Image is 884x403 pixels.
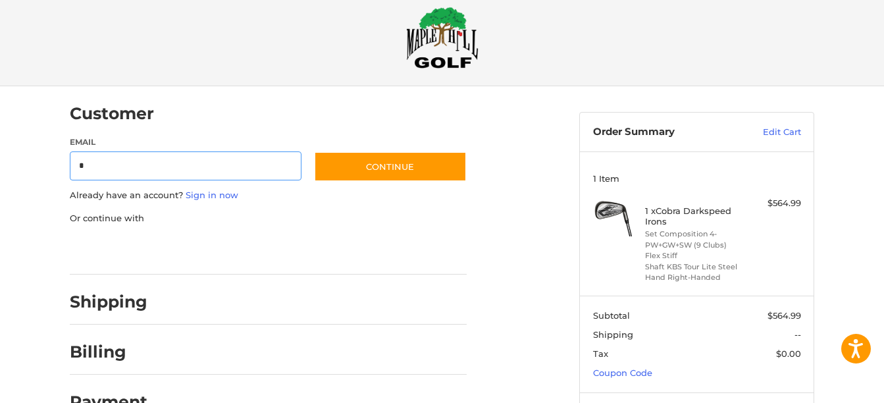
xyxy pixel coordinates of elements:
[794,329,801,340] span: --
[645,261,746,273] li: Shaft KBS Tour Lite Steel
[70,189,467,202] p: Already have an account?
[593,367,652,378] a: Coupon Code
[735,126,801,139] a: Edit Cart
[186,190,238,200] a: Sign in now
[289,238,388,261] iframe: PayPal-venmo
[70,136,301,148] label: Email
[645,250,746,261] li: Flex Stiff
[645,205,746,227] h4: 1 x Cobra Darkspeed Irons
[593,310,630,321] span: Subtotal
[70,292,147,312] h2: Shipping
[593,173,801,184] h3: 1 Item
[177,238,276,261] iframe: PayPal-paylater
[776,348,801,359] span: $0.00
[645,272,746,283] li: Hand Right-Handed
[66,238,165,261] iframe: PayPal-paypal
[593,126,735,139] h3: Order Summary
[749,197,801,210] div: $564.99
[70,103,154,124] h2: Customer
[593,329,633,340] span: Shipping
[314,151,467,182] button: Continue
[70,342,147,362] h2: Billing
[645,228,746,250] li: Set Composition 4-PW+GW+SW (9 Clubs)
[70,212,467,225] p: Or continue with
[593,348,608,359] span: Tax
[406,7,479,68] img: Maple Hill Golf
[767,310,801,321] span: $564.99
